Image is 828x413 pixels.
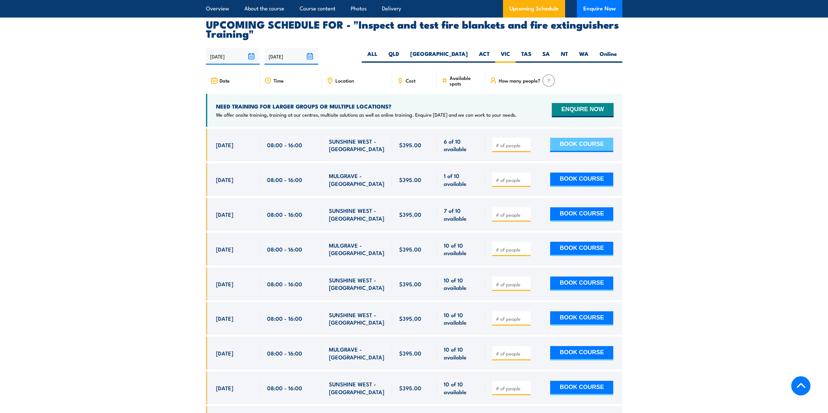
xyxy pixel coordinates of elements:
[216,245,233,253] span: [DATE]
[265,48,318,65] input: To date
[329,311,385,326] span: SUNSHINE WEST - [GEOGRAPHIC_DATA]
[329,172,385,187] span: MULGRAVE - [GEOGRAPHIC_DATA]
[399,280,421,288] span: $395.00
[406,78,415,83] span: Cost
[399,245,421,253] span: $395.00
[329,380,385,395] span: SUNSHINE WEST - [GEOGRAPHIC_DATA]
[335,78,354,83] span: Location
[550,346,613,360] button: BOOK COURSE
[450,75,481,86] span: Available spots
[473,50,495,63] label: ACT
[216,315,233,322] span: [DATE]
[267,349,302,357] span: 08:00 - 16:00
[444,172,478,187] span: 1 of 10 available
[552,103,613,117] button: ENQUIRE NOW
[216,176,233,183] span: [DATE]
[550,173,613,187] button: BOOK COURSE
[329,276,385,291] span: SUNSHINE WEST - [GEOGRAPHIC_DATA]
[574,50,594,63] label: WA
[444,207,478,222] span: 7 of 10 available
[537,50,555,63] label: SA
[550,277,613,291] button: BOOK COURSE
[496,177,528,183] input: # of people
[216,141,233,148] span: [DATE]
[383,50,405,63] label: QLD
[555,50,574,63] label: NT
[444,311,478,326] span: 10 of 10 available
[405,50,473,63] label: [GEOGRAPHIC_DATA]
[594,50,622,63] label: Online
[496,212,528,218] input: # of people
[216,211,233,218] span: [DATE]
[267,315,302,322] span: 08:00 - 16:00
[329,137,385,153] span: SUNSHINE WEST - [GEOGRAPHIC_DATA]
[444,276,478,291] span: 10 of 10 available
[496,142,528,148] input: # of people
[495,50,516,63] label: VIC
[206,19,622,38] h2: UPCOMING SCHEDULE FOR - "Inspect and test fire blankets and fire extinguishers Training"
[220,78,230,83] span: Date
[329,207,385,222] span: SUNSHINE WEST - [GEOGRAPHIC_DATA]
[267,211,302,218] span: 08:00 - 16:00
[206,48,260,65] input: From date
[496,246,528,253] input: # of people
[216,111,517,118] p: We offer onsite training, training at our centres, multisite solutions as well as online training...
[499,78,540,83] span: How many people?
[496,385,528,392] input: # of people
[550,381,613,395] button: BOOK COURSE
[267,384,302,392] span: 08:00 - 16:00
[399,349,421,357] span: $395.00
[362,50,383,63] label: ALL
[267,176,302,183] span: 08:00 - 16:00
[496,316,528,322] input: # of people
[444,345,478,361] span: 10 of 10 available
[496,350,528,357] input: # of people
[444,241,478,257] span: 10 of 10 available
[216,384,233,392] span: [DATE]
[216,103,517,110] h4: NEED TRAINING FOR LARGER GROUPS OR MULTIPLE LOCATIONS?
[399,384,421,392] span: $395.00
[496,281,528,288] input: # of people
[216,280,233,288] span: [DATE]
[329,345,385,361] span: MULGRAVE - [GEOGRAPHIC_DATA]
[399,141,421,148] span: $395.00
[399,315,421,322] span: $395.00
[274,78,284,83] span: Time
[550,138,613,152] button: BOOK COURSE
[550,242,613,256] button: BOOK COURSE
[516,50,537,63] label: TAS
[444,137,478,153] span: 6 of 10 available
[550,311,613,326] button: BOOK COURSE
[399,211,421,218] span: $395.00
[399,176,421,183] span: $395.00
[216,349,233,357] span: [DATE]
[329,241,385,257] span: MULGRAVE - [GEOGRAPHIC_DATA]
[267,245,302,253] span: 08:00 - 16:00
[550,207,613,222] button: BOOK COURSE
[267,280,302,288] span: 08:00 - 16:00
[444,380,478,395] span: 10 of 10 available
[267,141,302,148] span: 08:00 - 16:00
